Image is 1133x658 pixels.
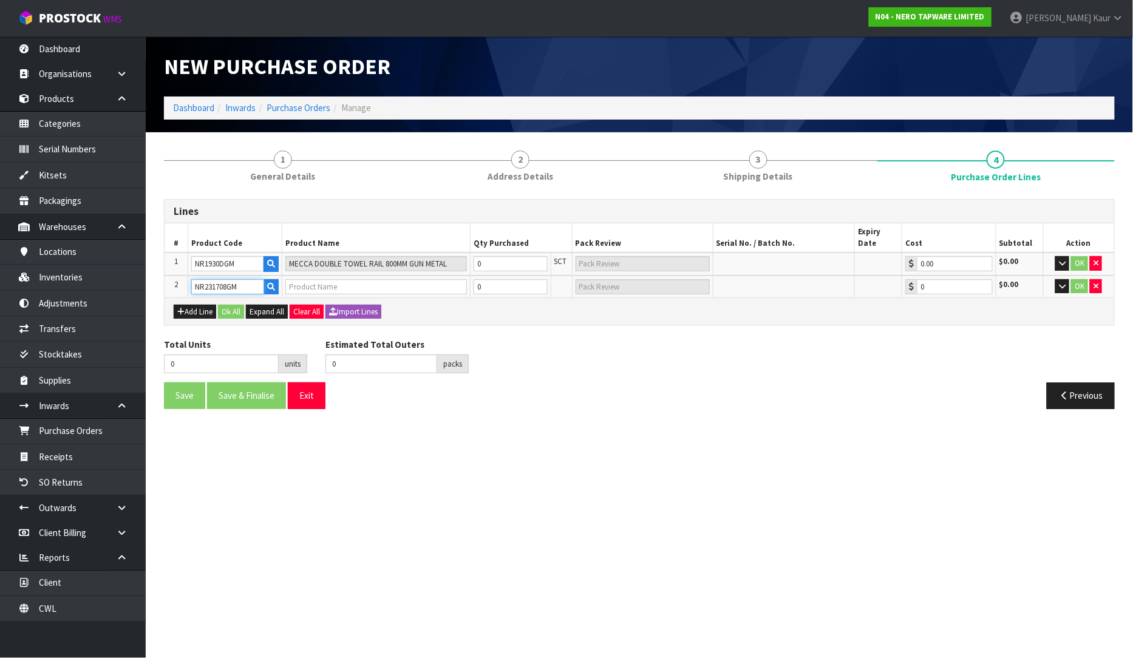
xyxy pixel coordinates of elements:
input: Estimated Total Outers [325,354,437,373]
input: Product Code [191,256,264,271]
span: [PERSON_NAME] [1026,12,1091,24]
input: Product Name [285,256,467,271]
input: Pack Review [576,279,710,294]
a: Dashboard [173,102,214,114]
th: Expiry Date [855,223,902,253]
span: 2 [174,279,178,290]
input: Cost [917,279,993,294]
strong: $0.00 [999,279,1019,290]
th: Pack Review [572,223,713,253]
button: Save [164,382,205,409]
span: 1 [174,256,178,266]
button: Clear All [290,305,324,319]
input: Unit Qty [474,279,548,294]
a: Inwards [225,102,256,114]
span: 2 [511,151,529,169]
label: Total Units [164,338,211,351]
span: Purchase Order Lines [951,171,1041,183]
input: Total Units [164,354,279,373]
span: Address Details [488,170,553,183]
th: # [165,223,188,253]
span: General Details [250,170,315,183]
button: Exit [288,382,325,409]
span: SCT [554,256,567,266]
span: New Purchase Order [164,53,390,80]
span: 1 [274,151,292,169]
span: Expand All [250,307,284,317]
span: Purchase Order Lines [164,190,1115,418]
h3: Lines [174,206,1105,217]
button: Save & Finalise [207,382,286,409]
a: N04 - NERO TAPWARE LIMITED [869,7,992,27]
button: OK [1071,279,1088,294]
input: Unit Qty [474,256,548,271]
span: ProStock [39,10,101,26]
input: Product Name [285,279,467,294]
span: 3 [749,151,767,169]
th: Qty Purchased [470,223,572,253]
span: 4 [987,151,1005,169]
input: Pack Review [576,256,710,271]
button: Import Lines [325,305,381,319]
th: Subtotal [996,223,1043,253]
span: Manage [341,102,371,114]
input: Cost [917,256,993,271]
div: units [279,354,307,374]
th: Serial No. / Batch No. [713,223,854,253]
button: Expand All [246,305,288,319]
img: cube-alt.png [18,10,33,25]
strong: $0.00 [999,256,1019,266]
button: Ok All [218,305,244,319]
small: WMS [103,13,122,25]
span: Kaur [1093,12,1111,24]
button: Previous [1047,382,1115,409]
th: Product Name [282,223,471,253]
th: Action [1043,223,1114,253]
span: Shipping Details [724,170,793,183]
div: packs [437,354,469,374]
a: Purchase Orders [267,102,330,114]
strong: N04 - NERO TAPWARE LIMITED [876,12,985,22]
label: Estimated Total Outers [325,338,424,351]
th: Product Code [188,223,282,253]
button: Add Line [174,305,216,319]
th: Cost [902,223,996,253]
button: OK [1071,256,1088,271]
input: Product Code [191,279,264,294]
